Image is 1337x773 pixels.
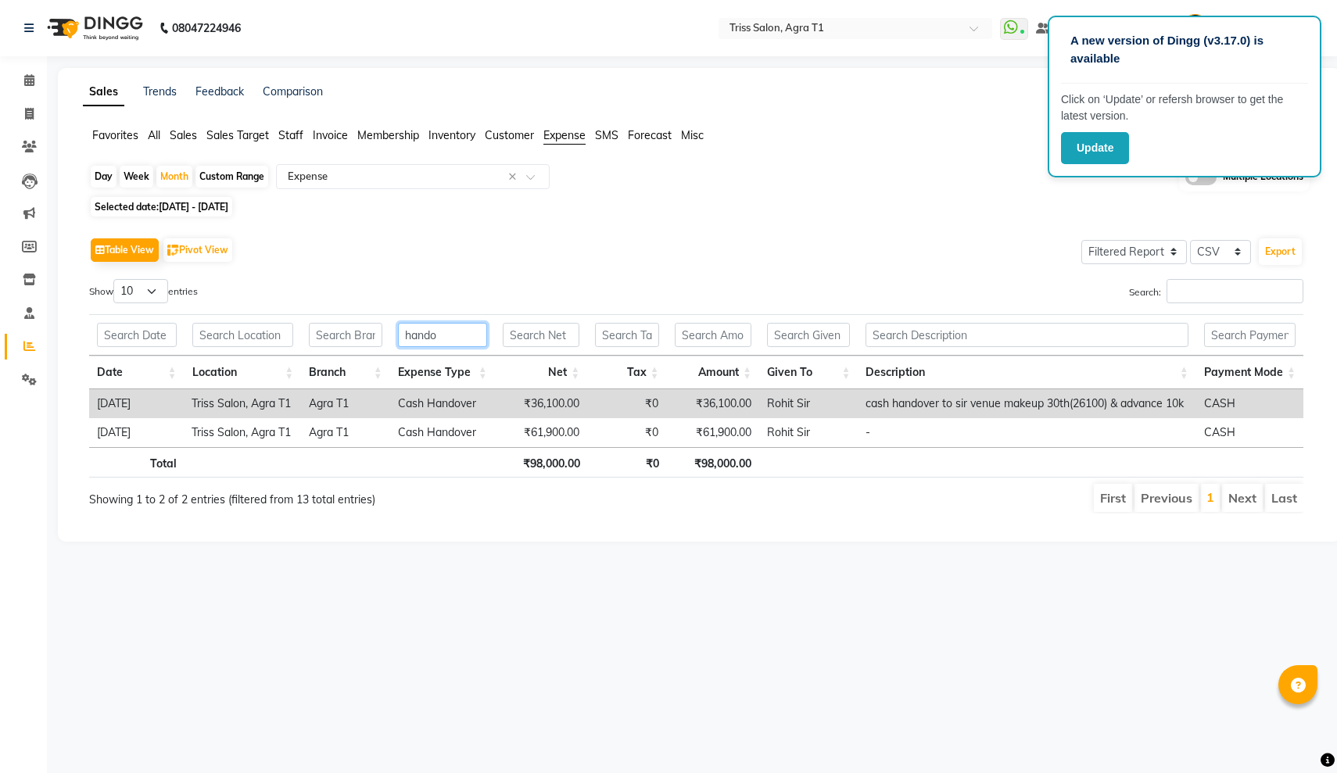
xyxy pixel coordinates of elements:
th: Payment Mode: activate to sort column ascending [1196,356,1303,389]
td: Agra T1 [301,389,389,418]
input: Search Expense Type [398,323,487,347]
td: Cash Handover [390,418,495,447]
td: - [858,418,1196,447]
td: Triss Salon, Agra T1 [184,418,301,447]
th: Total [89,447,185,478]
td: cash handover to sir venue makeup 30th(26100) & advance 10k [858,389,1196,418]
input: Search Description [866,323,1188,347]
img: logo [40,6,147,50]
span: [DATE] - [DATE] [159,201,228,213]
td: Agra T1 [301,418,389,447]
b: 08047224946 [172,6,241,50]
a: 1 [1206,489,1214,505]
span: Staff [278,128,303,142]
label: Show entries [89,279,198,303]
td: [DATE] [89,418,184,447]
div: Showing 1 to 2 of 2 entries (filtered from 13 total entries) [89,482,582,508]
img: Rohit Maheshwari [1181,14,1209,41]
span: Forecast [628,128,672,142]
th: Location: activate to sort column ascending [185,356,302,389]
th: Date: activate to sort column ascending [89,356,185,389]
td: ₹36,100.00 [666,389,758,418]
input: Search Tax [595,323,658,347]
a: Feedback [195,84,244,98]
p: Click on ‘Update’ or refersh browser to get the latest version. [1061,91,1308,124]
div: Custom Range [195,166,268,188]
span: Misc [681,128,704,142]
input: Search Branch [309,323,382,347]
input: Search Amount [675,323,752,347]
td: ₹61,900.00 [495,418,587,447]
div: Month [156,166,192,188]
input: Search Location [192,323,294,347]
input: Search Given To [767,323,850,347]
a: Sales [83,78,124,106]
span: Sales Target [206,128,269,142]
th: ₹0 [588,447,667,478]
th: ₹98,000.00 [495,447,588,478]
td: Triss Salon, Agra T1 [184,389,301,418]
span: All [148,128,160,142]
span: Membership [357,128,419,142]
span: Invoice [313,128,348,142]
td: Rohit Sir [759,418,858,447]
input: Search Date [97,323,177,347]
label: Search: [1129,279,1303,303]
a: Trends [143,84,177,98]
th: Tax: activate to sort column ascending [587,356,666,389]
span: Customer [485,128,534,142]
button: Table View [91,238,159,262]
th: Given To: activate to sort column ascending [759,356,858,389]
td: [DATE] [89,389,184,418]
span: Clear all [508,169,522,185]
td: ₹61,900.00 [666,418,758,447]
button: Pivot View [163,238,232,262]
th: Description: activate to sort column ascending [858,356,1195,389]
td: ₹0 [587,389,666,418]
button: Export [1259,238,1302,265]
span: Inventory [428,128,475,142]
div: Week [120,166,153,188]
td: Cash Handover [390,389,495,418]
input: Search Payment Mode [1204,323,1296,347]
th: Net: activate to sort column ascending [495,356,588,389]
th: Branch: activate to sort column ascending [301,356,389,389]
span: Multiple Locations [1223,170,1303,185]
p: A new version of Dingg (v3.17.0) is available [1070,32,1299,67]
span: Sales [170,128,197,142]
a: Comparison [263,84,323,98]
td: CASH [1196,389,1303,418]
span: Selected date: [91,197,232,217]
td: CASH [1196,418,1303,447]
th: ₹98,000.00 [667,447,760,478]
div: Day [91,166,116,188]
input: Search Net [503,323,580,347]
td: ₹36,100.00 [495,389,587,418]
select: Showentries [113,279,168,303]
td: ₹0 [587,418,666,447]
span: Favorites [92,128,138,142]
button: Update [1061,132,1129,164]
td: Rohit Sir [759,389,858,418]
th: Expense Type: activate to sort column ascending [390,356,495,389]
input: Search: [1167,279,1303,303]
span: SMS [595,128,618,142]
th: Amount: activate to sort column ascending [667,356,760,389]
img: pivot.png [167,245,179,256]
span: Expense [543,128,586,142]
